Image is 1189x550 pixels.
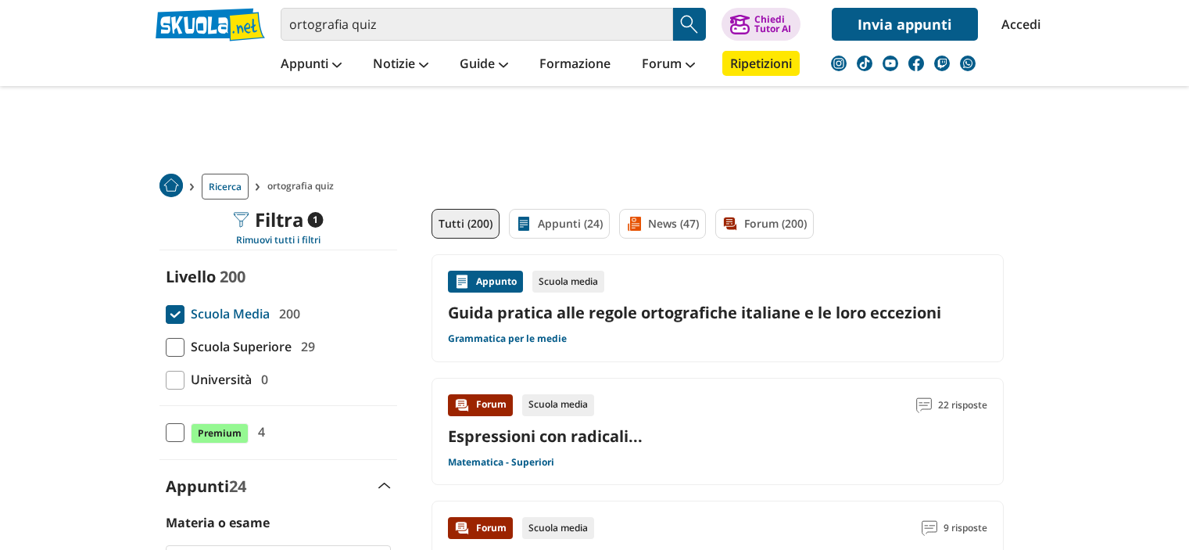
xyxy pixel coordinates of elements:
[159,234,397,246] div: Rimuovi tutti i filtri
[233,212,249,228] img: Filtra filtri mobile
[184,336,292,357] span: Scuola Superiore
[166,266,216,287] label: Livello
[281,8,673,41] input: Cerca appunti, riassunti o versioni
[857,56,872,71] img: tiktok
[626,216,642,232] img: News filtro contenuto
[202,174,249,200] a: Ricerca
[448,456,554,469] a: Matematica - Superiori
[522,394,594,416] div: Scuola media
[307,212,323,228] span: 1
[454,520,470,536] img: Forum contenuto
[448,333,567,345] a: Grammatica per le medie
[1001,8,1034,41] a: Accedi
[922,520,937,536] img: Commenti lettura
[509,209,610,239] a: Appunti (24)
[229,476,246,497] span: 24
[456,51,512,79] a: Guide
[159,174,183,200] a: Home
[448,517,513,539] div: Forum
[184,369,252,390] span: Università
[273,304,300,324] span: 200
[166,476,246,497] label: Appunti
[715,209,814,239] a: Forum (200)
[678,13,701,36] img: Cerca appunti, riassunti o versioni
[934,56,950,71] img: twitch
[722,51,800,76] a: Ripetizioni
[944,517,987,539] span: 9 risposte
[722,216,738,232] img: Forum filtro contenuto
[220,266,245,287] span: 200
[522,517,594,539] div: Scuola media
[448,302,987,323] a: Guida pratica alle regole ortografiche italiane e le loro eccezioni
[448,271,523,293] div: Appunto
[832,8,978,41] a: Invia appunti
[166,514,270,531] label: Materia o esame
[255,369,268,390] span: 0
[673,8,706,41] button: Search Button
[267,174,340,200] span: ortografia quiz
[938,394,987,416] span: 22 risposte
[277,51,346,79] a: Appunti
[916,397,932,413] img: Commenti lettura
[369,51,432,79] a: Notizie
[233,209,323,231] div: Filtra
[252,422,265,442] span: 4
[722,8,800,41] button: ChiediTutor AI
[432,209,500,239] a: Tutti (200)
[184,304,270,324] span: Scuola Media
[532,271,604,293] div: Scuola media
[454,397,470,413] img: Forum contenuto
[378,483,391,489] img: Apri e chiudi sezione
[883,56,898,71] img: youtube
[159,174,183,197] img: Home
[960,56,976,71] img: WhatsApp
[638,51,699,79] a: Forum
[831,56,847,71] img: instagram
[295,336,315,357] span: 29
[908,56,924,71] img: facebook
[535,51,614,79] a: Formazione
[619,209,706,239] a: News (47)
[448,394,513,416] div: Forum
[754,15,791,34] div: Chiedi Tutor AI
[448,426,643,447] a: Espressioni con radicali...
[454,274,470,289] img: Appunti contenuto
[191,423,249,444] span: Premium
[516,216,532,232] img: Appunti filtro contenuto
